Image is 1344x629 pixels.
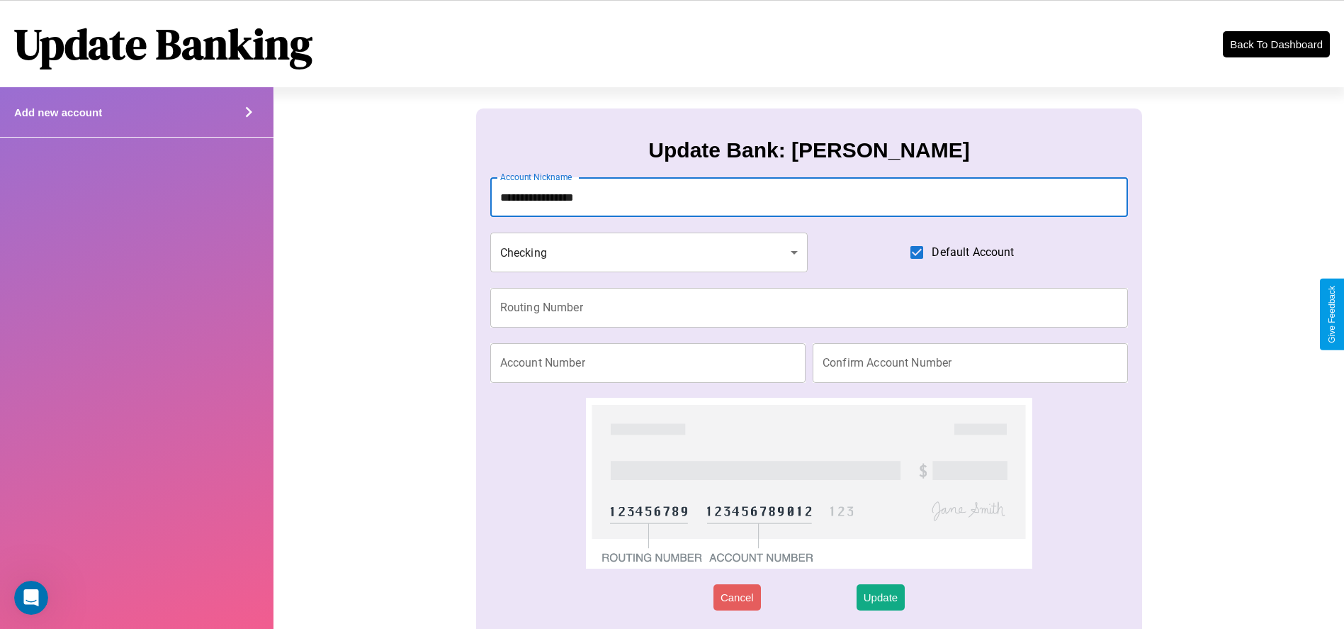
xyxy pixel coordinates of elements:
[586,398,1033,569] img: check
[490,233,808,272] div: Checking
[1327,286,1337,343] div: Give Feedback
[1223,31,1330,57] button: Back To Dashboard
[713,584,761,611] button: Cancel
[500,171,572,183] label: Account Nickname
[648,138,969,162] h3: Update Bank: [PERSON_NAME]
[14,15,312,73] h1: Update Banking
[14,106,102,118] h4: Add new account
[14,581,48,615] iframe: Intercom live chat
[932,244,1014,261] span: Default Account
[857,584,905,611] button: Update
